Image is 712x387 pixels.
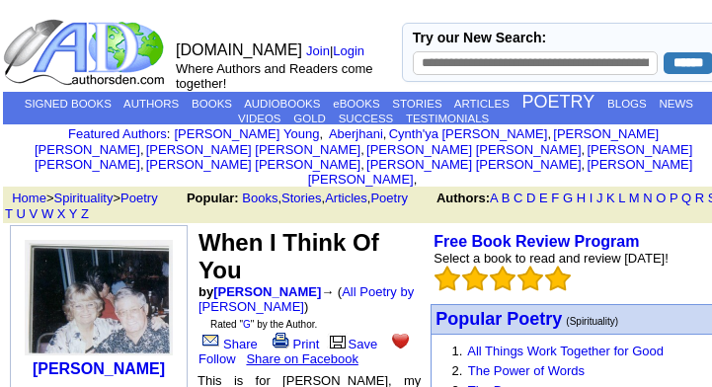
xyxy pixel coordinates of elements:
a: V [30,206,39,221]
a: Share on Facebook [246,351,357,366]
a: VIDEOS [238,113,280,124]
img: heart.gif [392,332,409,348]
font: → ( ) [198,284,414,314]
img: bigemptystars.png [435,266,460,291]
a: G [243,319,251,330]
a: eBOOKS [333,98,379,110]
img: print.gif [273,333,289,348]
a: ARTICLES [454,98,510,110]
font: 2. [452,363,463,378]
a: Featured Authors [68,126,167,141]
a: [PERSON_NAME] [PERSON_NAME] [366,157,581,172]
a: B [502,191,511,205]
a: Stories [281,191,321,205]
a: [PERSON_NAME] [PERSON_NAME] [146,142,360,157]
a: Login [333,43,364,58]
font: > > [5,191,183,205]
a: Join [306,43,330,58]
a: M [629,191,640,205]
font: i [386,129,388,140]
a: STORIES [392,98,441,110]
a: AUDIOBOOKS [244,98,320,110]
font: i [364,160,366,171]
font: Popular Poetry [435,309,562,329]
a: [PERSON_NAME] [PERSON_NAME] [308,157,693,187]
font: : [68,126,170,141]
font: i [585,160,587,171]
img: logo_ad.gif [3,18,169,87]
img: bigemptystars.png [545,266,571,291]
a: Articles [325,191,367,205]
font: by [198,284,321,299]
a: Cynth'ya [PERSON_NAME] [389,126,548,141]
a: T [5,206,13,221]
a: POETRY [522,92,595,112]
a: Y [69,206,77,221]
a: Follow [198,337,413,366]
a: [PERSON_NAME] [33,360,165,377]
font: Where Authors and Readers come together! [176,61,372,91]
a: Z [81,206,89,221]
font: | [306,43,371,58]
a: D [526,191,535,205]
a: X [57,206,66,221]
a: F [551,191,559,205]
a: N [643,191,652,205]
a: Print [269,337,320,351]
a: Spirituality [54,191,114,205]
img: 26416.jpg [25,240,173,355]
a: SUCCESS [339,113,394,124]
img: library.gif [327,333,349,348]
a: Q [681,191,691,205]
a: H [577,191,586,205]
img: bigemptystars.png [490,266,515,291]
a: [PERSON_NAME] [213,284,321,299]
a: BOOKS [192,98,232,110]
font: i [585,145,587,156]
a: [PERSON_NAME] [PERSON_NAME] [35,142,692,172]
a: Home [12,191,46,205]
b: Free Book Review Program [434,233,639,250]
a: Save [327,337,378,351]
a: Books [242,191,277,205]
a: O [656,191,666,205]
a: TESTIMONIALS [406,113,489,124]
a: Poetry [370,191,408,205]
label: Try our New Search: [413,30,546,45]
a: I [590,191,593,205]
font: Rated " " by the Author. [210,319,317,330]
a: BLOGS [607,98,647,110]
a: K [606,191,615,205]
img: share_page.gif [202,333,219,348]
b: Authors: [436,191,490,205]
img: bigemptystars.png [462,266,488,291]
a: P [670,191,677,205]
img: bigemptystars.png [517,266,543,291]
a: Aberjhani [325,126,383,141]
a: Poetry [120,191,158,205]
font: i [144,160,146,171]
font: i [551,129,553,140]
font: , , , , , , , , , , [35,126,692,187]
a: A [490,191,498,205]
a: Share [198,337,258,351]
font: (Spirituality) [566,316,618,327]
a: NEWS [659,98,693,110]
a: L [618,191,625,205]
a: U [17,206,26,221]
font: [DOMAIN_NAME] [176,41,302,58]
font: 1. [452,344,463,358]
a: AUTHORS [123,98,179,110]
a: [PERSON_NAME] Young [174,126,319,141]
a: All Things Work Together for Good [467,344,664,358]
b: Popular: [187,191,239,205]
font: i [417,175,419,186]
a: C [514,191,522,205]
a: Popular Poetry [435,311,562,328]
font: When I Think Of You [198,229,379,283]
a: J [596,191,603,205]
a: GOLD [293,113,326,124]
a: W [41,206,53,221]
font: Select a book to read and review [DATE]! [434,251,669,266]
